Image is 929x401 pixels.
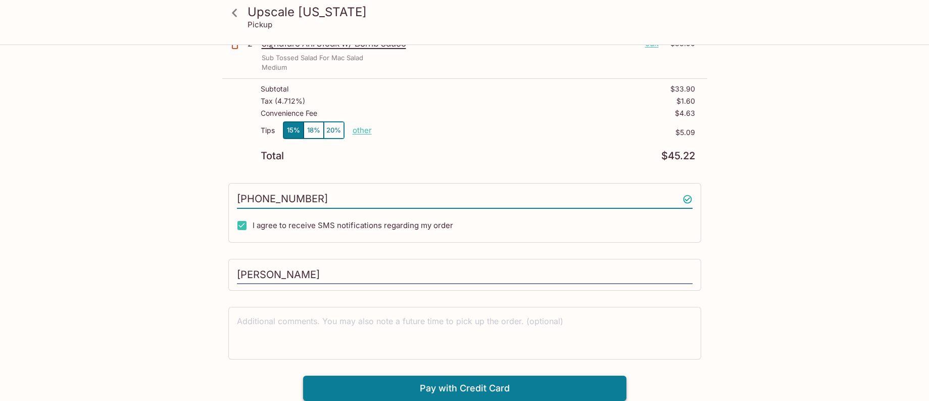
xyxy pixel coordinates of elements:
[261,126,275,135] p: Tips
[283,122,304,139] button: 15%
[248,4,699,20] h3: Upscale [US_STATE]
[353,125,372,135] button: other
[261,151,284,161] p: Total
[324,122,344,139] button: 20%
[304,122,324,139] button: 18%
[676,97,695,105] p: $1.60
[303,376,626,401] button: Pay with Credit Card
[670,85,695,93] p: $33.90
[262,63,287,72] p: Medium
[248,20,272,29] p: Pickup
[262,53,363,63] p: Sub Tossed Salad For Mac Salad
[661,151,695,161] p: $45.22
[237,265,693,285] input: Enter first and last name
[237,190,693,209] input: Enter phone number
[261,109,317,117] p: Convenience Fee
[261,85,288,93] p: Subtotal
[253,220,453,230] span: I agree to receive SMS notifications regarding my order
[261,97,305,105] p: Tax ( 4.712% )
[372,128,695,137] p: $5.09
[675,109,695,117] p: $4.63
